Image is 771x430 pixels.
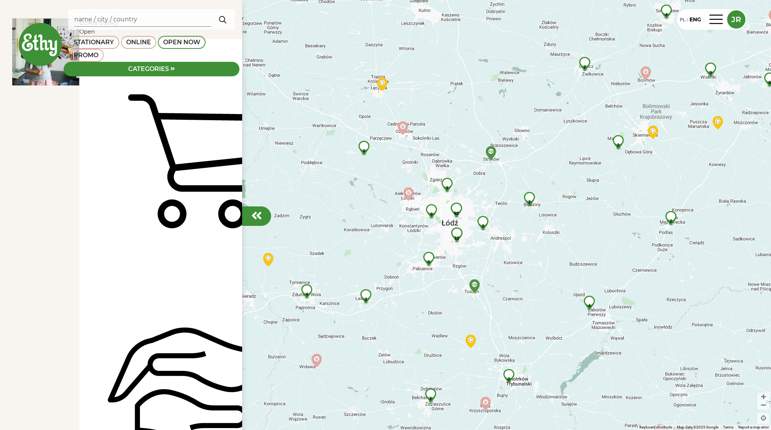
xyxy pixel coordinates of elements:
span: Map data ©2025 Google [677,425,718,429]
span: 2 [429,396,432,401]
div: | [685,17,689,24]
span: 3 [482,224,484,228]
div: ONLINE [126,38,151,47]
a: Report a map error [738,425,769,429]
span: 92 [454,211,459,216]
span: 2 [508,377,510,381]
span: 2 [365,297,367,301]
div: OPEN NOW [163,38,200,47]
span: 9 [430,212,432,216]
span: 4 [665,12,667,17]
span: Open [79,28,95,35]
span: 2 [583,64,586,69]
button: Keyboard shortcuts [639,425,672,430]
img: search.svg [216,12,230,27]
span: 5 [427,259,430,264]
span: 2 [670,219,672,223]
span: 3 [363,148,365,153]
span: 3 [446,185,448,190]
div: ENG [689,16,701,24]
div: categories [128,64,169,74]
div: STATIONARY [74,38,114,47]
img: ethy-logo [18,23,62,66]
span: 2 [528,200,530,204]
span: 2 [617,143,619,147]
div: PL [680,15,685,24]
span: 4 [305,292,308,296]
span: 12 [455,236,459,240]
span: 8 [768,80,771,85]
input: Search [74,12,211,27]
button: JR [727,10,745,29]
span: 3 [709,70,712,75]
span: 4 [588,303,590,308]
a: Terms (opens in new tab) [723,425,734,429]
div: PROMO [74,51,98,60]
